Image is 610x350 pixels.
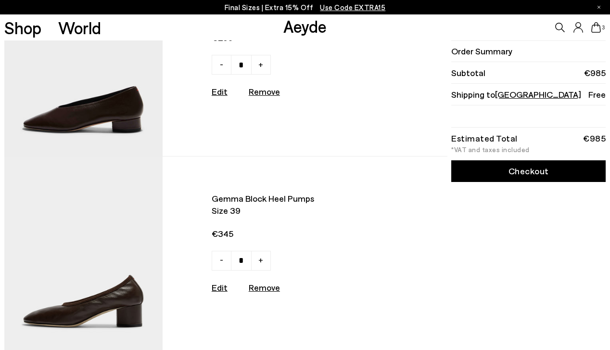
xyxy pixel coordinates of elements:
a: World [58,19,101,36]
span: [GEOGRAPHIC_DATA] [495,89,581,100]
a: Checkout [451,160,606,182]
span: Free [588,89,606,101]
a: Shop [4,19,41,36]
a: + [251,251,271,271]
span: Shipping to [451,89,581,101]
a: - [212,55,231,75]
div: Estimated Total [451,135,518,142]
li: Order Summary [451,40,606,62]
a: Aeyde [283,16,327,36]
a: Edit [212,86,228,97]
a: 3 [591,22,601,33]
a: + [251,55,271,75]
span: 3 [601,25,606,30]
div: *VAT and taxes included [451,146,606,153]
span: - [220,58,223,70]
span: Size 39 [212,205,384,217]
li: Subtotal [451,62,606,84]
div: €985 [583,135,606,142]
span: - [220,254,223,265]
span: €345 [212,228,384,240]
span: €985 [584,67,606,79]
p: Final Sizes | Extra 15% Off [225,1,386,13]
span: + [258,58,263,70]
a: Edit [212,282,228,293]
span: + [258,254,263,265]
u: Remove [249,86,280,97]
span: Gemma block heel pumps [212,193,384,205]
a: - [212,251,231,271]
u: Remove [249,282,280,293]
span: Navigate to /collections/ss25-final-sizes [320,3,385,12]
